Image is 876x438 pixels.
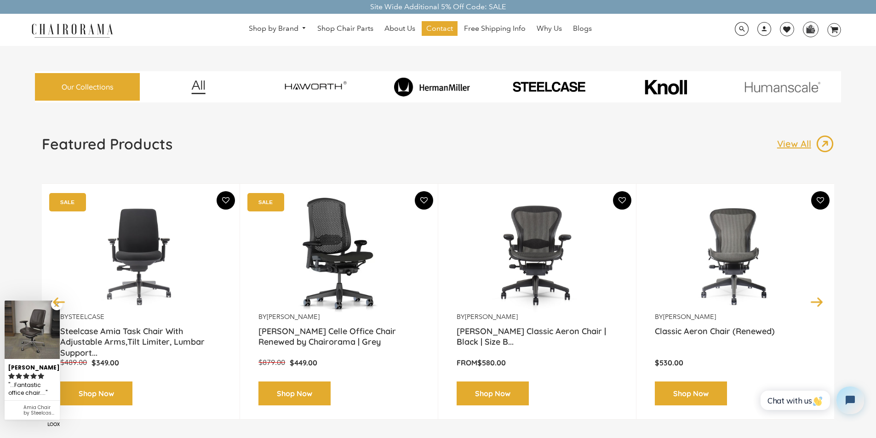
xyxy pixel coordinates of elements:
a: Blogs [568,21,596,36]
img: WhatsApp_Image_2024-07-12_at_16.23.01.webp [803,22,818,36]
button: Previous [51,294,67,310]
a: Shop Chair Parts [313,21,378,36]
a: Our Collections [35,73,140,101]
img: image_8_173eb7e0-7579-41b4-bc8e-4ba0b8ba93e8.png [376,77,488,97]
button: Add To Wishlist [217,191,235,210]
span: Why Us [537,24,562,34]
div: ...Fantastic office chair.... [8,380,56,398]
a: View All [777,135,834,153]
a: Herman Miller Celle Office Chair Renewed by Chairorama | Grey - chairorama Herman Miller Celle Of... [258,198,419,313]
a: Shop Now [655,381,727,406]
a: Free Shipping Info [459,21,530,36]
span: $879.00 [258,358,285,367]
a: Contact [422,21,458,36]
a: [PERSON_NAME] [267,313,320,321]
img: Classic Aeron Chair (Renewed) - chairorama [655,198,816,313]
img: image_13.png [816,135,834,153]
img: Herman Miller Classic Aeron Chair | Black | Size B (Renewed) - chairorama [457,198,618,313]
svg: rating icon full [30,373,37,379]
a: Shop by Brand [244,22,311,36]
a: Why Us [532,21,567,36]
span: Contact [426,24,453,34]
img: PHOTO-2024-07-09-00-53-10-removebg-preview.png [492,80,605,94]
img: Milton B. review of Amia Chair by Steelcase-Blue (Renewed) [5,301,60,359]
a: Classic Aeron Chair (Renewed) [655,326,816,349]
a: Amia Chair by chairorama.com Renewed Amia Chair chairorama.com [60,198,221,313]
a: Herman Miller Classic Aeron Chair | Black | Size B (Renewed) - chairorama Herman Miller Classic A... [457,198,618,313]
svg: rating icon full [8,373,15,379]
text: SALE [258,199,273,205]
button: Add To Wishlist [811,191,830,210]
a: [PERSON_NAME] Celle Office Chair Renewed by Chairorama | Grey [258,326,419,349]
img: Herman Miller Celle Office Chair Renewed by Chairorama | Grey - chairorama [258,198,419,313]
button: Add To Wishlist [613,191,631,210]
img: image_11.png [726,81,839,93]
a: [PERSON_NAME] [663,313,716,321]
span: About Us [384,24,415,34]
span: Shop Chair Parts [317,24,373,34]
img: image_12.png [173,80,224,94]
a: [PERSON_NAME] [465,313,518,321]
svg: rating icon full [38,373,44,379]
iframe: Tidio Chat [753,379,872,422]
svg: rating icon full [23,373,29,379]
a: Featured Products [42,135,172,160]
a: Classic Aeron Chair (Renewed) - chairorama Classic Aeron Chair (Renewed) - chairorama [655,198,816,313]
img: chairorama [26,22,118,38]
span: $530.00 [655,358,683,367]
span: Blogs [573,24,592,34]
nav: DesktopNavigation [157,21,683,38]
button: Add To Wishlist [415,191,433,210]
p: by [60,313,221,321]
a: Steelcase [69,313,104,321]
svg: rating icon full [16,373,22,379]
img: Amia Chair by chairorama.com [60,198,221,313]
h1: Featured Products [42,135,172,153]
span: $580.00 [477,358,506,367]
span: $489.00 [60,358,87,367]
span: $449.00 [290,358,317,367]
p: by [258,313,419,321]
span: $349.00 [92,358,119,367]
text: SALE [60,199,74,205]
img: image_10_1.png [624,79,707,96]
a: [PERSON_NAME] Classic Aeron Chair | Black | Size B... [457,326,618,349]
p: by [457,313,618,321]
p: by [655,313,816,321]
a: Shop Now [457,381,529,406]
a: About Us [380,21,420,36]
button: Next [809,294,825,310]
div: [PERSON_NAME] [8,360,56,372]
img: image_7_14f0750b-d084-457f-979a-a1ab9f6582c4.png [259,74,372,100]
a: Steelcase Amia Task Chair With Adjustable Arms,Tilt Limiter, Lumbar Support... [60,326,221,349]
a: Shop Now [60,381,132,406]
a: Shop Now [258,381,331,406]
div: Amia Chair by Steelcase-Blue (Renewed) [23,405,56,416]
p: View All [777,138,816,150]
span: Free Shipping Info [464,24,526,34]
p: From [457,358,618,368]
